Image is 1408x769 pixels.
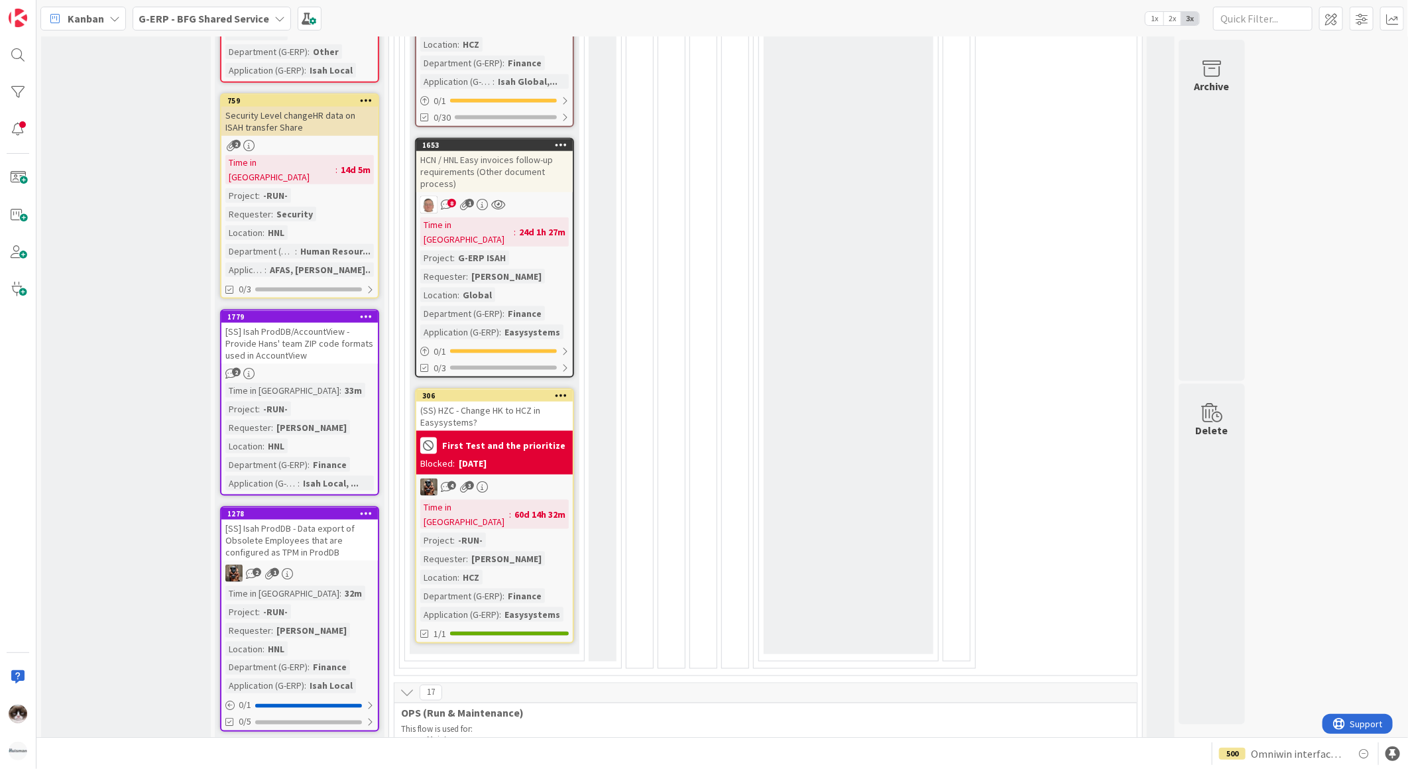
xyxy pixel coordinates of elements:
div: Time in [GEOGRAPHIC_DATA] [225,155,335,184]
div: Isah Global,... [495,74,561,89]
span: : [258,605,260,619]
span: : [264,263,266,277]
span: 0 / 1 [434,94,446,108]
div: Application (G-ERP) [225,63,304,78]
div: Location [420,288,457,302]
div: Requester [225,207,271,221]
div: HNL [264,225,288,240]
div: Requester [420,269,466,284]
div: Isah Local [306,63,356,78]
b: First Test and the prioritize [442,441,565,450]
div: 759 [227,96,378,105]
span: : [258,402,260,416]
span: : [466,269,468,284]
div: 14d 5m [337,162,374,177]
span: 0/3 [239,282,251,296]
div: AFAS, [PERSON_NAME].. [266,263,374,277]
div: Global [459,288,495,302]
div: HCZ [459,570,483,585]
span: : [502,56,504,70]
div: Requester [420,552,466,566]
div: -RUN- [260,605,291,619]
span: : [502,589,504,603]
img: VK [225,565,243,582]
div: Project [225,188,258,203]
div: Security Level changeHR data on ISAH transfer Share [221,107,378,136]
div: 306(SS) HZC - Change HK to HCZ in Easysystems? [416,390,573,431]
span: : [304,63,306,78]
span: : [271,623,273,638]
span: 3x [1181,12,1199,25]
div: Department (G-ERP) [420,306,502,321]
span: : [457,37,459,52]
div: Isah Local [306,679,356,693]
div: 1779 [227,312,378,322]
span: 4 [447,481,456,490]
span: 1 [465,199,474,207]
div: Finance [504,56,545,70]
span: : [339,586,341,601]
img: lD [420,196,438,213]
div: Requester [225,623,271,638]
span: : [258,188,260,203]
div: [DATE] [459,457,487,471]
span: 8 [447,199,456,207]
div: 1278[SS] Isah ProdDB - Data export of Obsolete Employees that are configured as TPM in ProdDB [221,508,378,561]
div: Location [225,439,263,453]
div: 306 [416,390,573,402]
div: Time in [GEOGRAPHIC_DATA] [420,217,514,247]
span: 2 [232,140,241,148]
div: Application (G-ERP) [420,607,499,622]
span: : [298,476,300,491]
div: Department (G-ERP) [225,44,308,59]
div: 1653 [416,139,573,151]
div: 759 [221,95,378,107]
div: HNL [264,642,288,656]
span: : [335,162,337,177]
span: 0/30 [434,111,451,125]
div: 33m [341,383,365,398]
div: Project [420,251,453,265]
span: : [499,325,501,339]
span: 0 / 1 [434,345,446,359]
div: 1278 [221,508,378,520]
div: Requester [225,420,271,435]
span: : [499,607,501,622]
div: [SS] Isah ProdDB - Data export of Obsolete Employees that are configured as TPM in ProdDB [221,520,378,561]
div: 1779[SS] Isah ProdDB/AccountView - Provide Hans' team ZIP code formats used in AccountView [221,311,378,364]
div: Location [420,570,457,585]
div: Department (G-ERP) [420,589,502,603]
span: 1/1 [434,627,446,641]
div: VK [221,565,378,582]
div: 32m [341,586,365,601]
span: : [457,570,459,585]
div: Finance [504,306,545,321]
span: : [263,439,264,453]
input: Quick Filter... [1213,7,1313,30]
div: G-ERP ISAH [455,251,509,265]
div: 1653 [422,141,573,150]
img: Visit kanbanzone.com [9,9,27,27]
div: -RUN- [455,533,486,548]
span: : [457,288,459,302]
div: Location [225,642,263,656]
div: 1278 [227,509,378,518]
div: Department (G-ERP) [225,244,295,259]
p: This flow is used for: [401,725,1130,735]
div: Easysystems [501,607,563,622]
div: Application (G-ERP) [420,325,499,339]
div: [PERSON_NAME] [468,552,545,566]
div: Easysystems [501,325,563,339]
b: G-ERP - BFG Shared Service [139,12,269,25]
span: 17 [420,685,442,701]
div: Location [225,225,263,240]
span: : [308,457,310,472]
div: Other [310,44,342,59]
div: 1779 [221,311,378,323]
span: : [514,225,516,239]
div: Project [225,402,258,416]
span: 2 [253,568,261,577]
div: Finance [310,457,350,472]
div: -RUN- [260,402,291,416]
span: : [509,507,511,522]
